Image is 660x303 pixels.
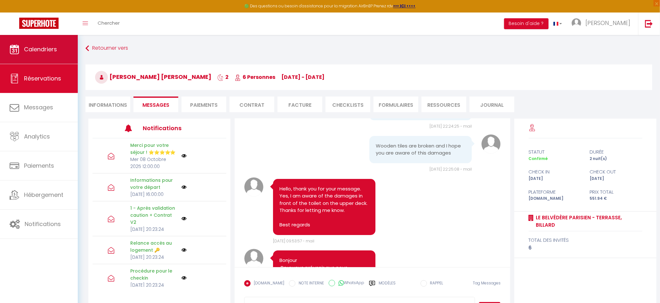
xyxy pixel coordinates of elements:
[481,134,501,154] img: avatar.png
[235,73,275,81] span: 6 Personnes
[529,244,642,252] div: 6
[585,148,647,156] div: durée
[130,282,178,289] p: [DATE] 20:23:24
[374,97,418,112] li: FORMULAIRES
[244,177,263,197] img: avatar.png
[24,191,63,199] span: Hébergement
[585,196,647,202] div: 551.94 €
[470,97,514,112] li: Journal
[85,43,652,54] a: Retourner vers
[93,13,125,35] a: Chercher
[130,226,178,233] p: [DATE] 20:23:24
[181,248,187,253] img: NO IMAGE
[393,3,416,9] a: >>> ICI <<<<
[130,240,178,254] p: Relance accès au logement 🔑
[181,185,187,190] img: NO IMAGE
[130,142,178,156] p: Merci pour votre séjour ! ⭐⭐⭐⭐⭐
[24,132,50,140] span: Analytics
[95,73,211,81] span: [PERSON_NAME] [PERSON_NAME]
[567,13,638,35] a: ... [PERSON_NAME]
[278,97,322,112] li: Facture
[525,196,586,202] div: [DOMAIN_NAME]
[19,18,59,29] img: Super Booking
[645,20,653,28] img: logout
[130,254,178,261] p: [DATE] 20:23:24
[295,280,324,287] label: NOTE INTERNE
[525,148,586,156] div: statut
[24,103,53,111] span: Messages
[251,280,284,287] label: [DOMAIN_NAME]
[24,162,54,170] span: Paiements
[98,20,120,26] span: Chercher
[181,97,226,112] li: Paiements
[379,280,396,291] label: Modèles
[427,280,443,287] label: RAPPEL
[85,97,130,112] li: Informations
[585,176,647,182] div: [DATE]
[473,280,501,286] span: Tag Messages
[525,168,586,176] div: check in
[529,156,548,161] span: Confirmé
[25,220,61,228] span: Notifications
[143,121,198,135] h3: Notifications
[534,214,642,229] a: Le Belvédère Parisien - Terrasse, Billard
[181,275,187,281] img: NO IMAGE
[244,249,263,268] img: avatar.png
[430,166,472,172] span: [DATE] 22:25:08 - mail
[130,177,178,191] p: Informations pour votre départ
[585,156,647,162] div: 2 nuit(s)
[281,73,325,81] span: [DATE] - [DATE]
[529,236,642,244] div: total des invités
[525,188,586,196] div: Plateforme
[585,188,647,196] div: Prix total
[130,267,178,282] p: Procédure pour le checkin
[572,18,581,28] img: ...
[181,216,187,221] img: NO IMAGE
[279,185,369,229] pre: Hello, thank you for your message. Yes, I am aware of the damages in front of the toilet on the u...
[430,123,472,129] span: [DATE] 22:24:25 - mail
[217,73,229,81] span: 2
[181,153,187,158] img: NO IMAGE
[422,97,466,112] li: Ressources
[326,97,370,112] li: CHECKLISTS
[279,257,369,293] pre: Bonjour Pour vous prévenir que nous laisserons du matériel à l'entrée du logement pour la réparat...
[376,142,466,157] pre: Wooden tiles are broken and I hope you are aware of this damages
[273,238,314,244] span: [DATE] 09:53:57 - mail
[24,45,57,53] span: Calendriers
[130,205,178,226] p: 1 - Après validation caution + Contrat V2
[24,74,61,82] span: Réservations
[130,156,178,170] p: Mer 08 Octobre 2025 12:00:00
[142,101,169,109] span: Messages
[504,18,549,29] button: Besoin d'aide ?
[229,97,274,112] li: Contrat
[335,280,364,287] label: WhatsApp
[130,191,178,198] p: [DATE] 16:00:00
[525,176,586,182] div: [DATE]
[585,19,630,27] span: [PERSON_NAME]
[585,168,647,176] div: check out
